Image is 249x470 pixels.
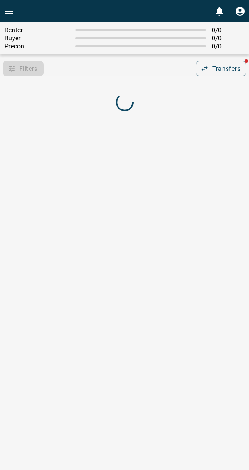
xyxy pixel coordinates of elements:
span: 0 / 0 [212,43,245,50]
span: 0 / 0 [212,26,245,34]
span: Precon [4,43,70,50]
span: Buyer [4,35,70,42]
button: Transfers [196,61,246,76]
span: 0 / 0 [212,35,245,42]
span: Renter [4,26,70,34]
button: Profile [231,2,249,20]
